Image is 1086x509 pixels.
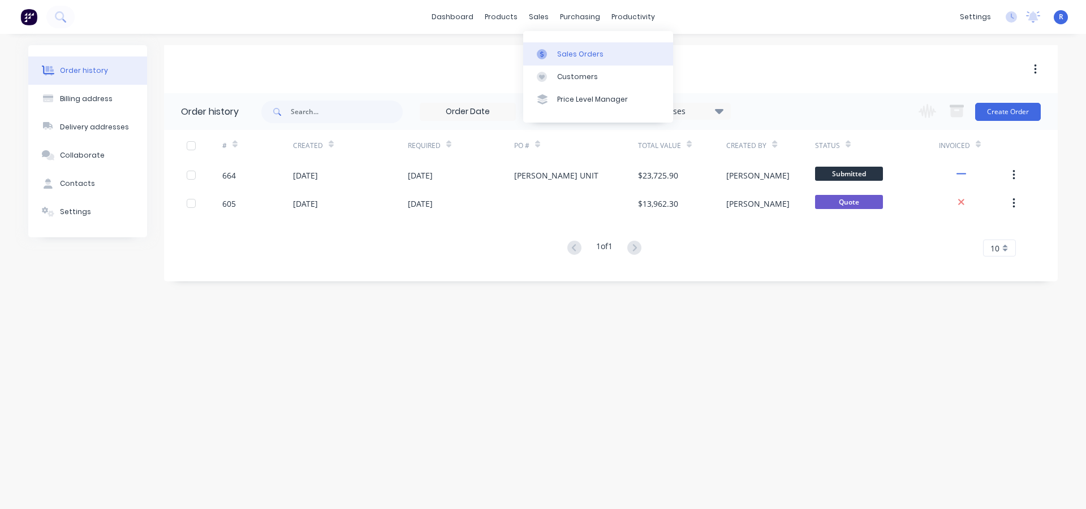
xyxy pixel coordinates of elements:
[514,141,529,151] div: PO #
[408,169,433,181] div: [DATE]
[181,105,239,119] div: Order history
[60,150,105,160] div: Collaborate
[60,207,91,217] div: Settings
[638,130,726,161] div: Total Value
[514,169,598,181] div: [PERSON_NAME] UNIT
[726,130,815,161] div: Created By
[28,56,147,85] button: Order history
[815,130,939,161] div: Status
[222,141,227,151] div: #
[60,122,129,132] div: Delivery addresses
[514,130,638,161] div: PO #
[291,101,403,123] input: Search...
[975,103,1041,121] button: Create Order
[815,141,840,151] div: Status
[596,240,613,256] div: 1 of 1
[939,130,1010,161] div: Invoiced
[222,169,236,181] div: 664
[557,72,598,82] div: Customers
[606,8,661,25] div: productivity
[28,141,147,169] button: Collaborate
[554,8,606,25] div: purchasing
[28,85,147,113] button: Billing address
[638,198,678,210] div: $13,962.30
[638,169,678,181] div: $23,725.90
[293,198,318,210] div: [DATE]
[726,169,790,181] div: [PERSON_NAME]
[293,169,318,181] div: [DATE]
[557,94,628,105] div: Price Level Manager
[408,130,514,161] div: Required
[408,198,433,210] div: [DATE]
[523,66,673,88] a: Customers
[222,198,236,210] div: 605
[420,103,515,120] input: Order Date
[60,94,113,104] div: Billing address
[293,130,408,161] div: Created
[28,169,147,198] button: Contacts
[60,66,108,76] div: Order history
[815,195,883,209] span: Quote
[523,88,673,111] a: Price Level Manager
[523,8,554,25] div: sales
[954,8,997,25] div: settings
[293,141,323,151] div: Created
[408,141,441,151] div: Required
[726,198,790,210] div: [PERSON_NAME]
[635,105,730,118] div: 18 Statuses
[60,179,95,189] div: Contacts
[426,8,479,25] a: dashboard
[990,242,999,254] span: 10
[20,8,37,25] img: Factory
[815,167,883,181] span: Submitted
[479,8,523,25] div: products
[638,141,681,151] div: Total Value
[28,113,147,141] button: Delivery addresses
[28,198,147,226] button: Settings
[726,141,766,151] div: Created By
[1059,12,1063,22] span: R
[222,130,293,161] div: #
[523,42,673,65] a: Sales Orders
[557,49,604,59] div: Sales Orders
[939,141,970,151] div: Invoiced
